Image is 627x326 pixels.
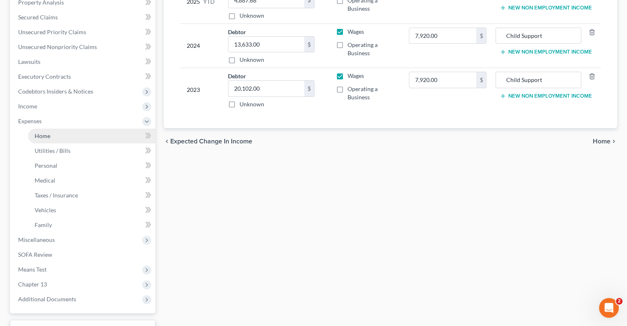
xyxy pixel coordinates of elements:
a: Taxes / Insurance [28,188,155,203]
span: Miscellaneous [18,236,55,243]
label: Debtor [228,28,246,36]
span: Unsecured Nonpriority Claims [18,43,97,50]
a: SOFA Review [12,247,155,262]
iframe: Intercom live chat [599,298,619,318]
a: Vehicles [28,203,155,218]
span: Wages [348,72,364,79]
a: Home [28,129,155,143]
span: Home [593,138,611,145]
span: Unsecured Priority Claims [18,28,86,35]
button: Home chevron_right [593,138,617,145]
input: Source of Income [500,72,576,88]
a: Medical [28,173,155,188]
input: 0.00 [409,72,477,88]
div: 2023 [187,72,215,108]
div: $ [476,72,486,88]
button: New Non Employment Income [500,49,592,55]
span: Medical [35,177,55,184]
span: Expected Change in Income [170,138,252,145]
span: Additional Documents [18,296,76,303]
a: Lawsuits [12,54,155,69]
a: Secured Claims [12,10,155,25]
input: Source of Income [500,28,576,44]
a: Unsecured Nonpriority Claims [12,40,155,54]
span: Expenses [18,117,42,124]
span: Chapter 13 [18,281,47,288]
span: Utilities / Bills [35,147,70,154]
button: New Non Employment Income [500,93,592,99]
span: Operating a Business [348,85,378,101]
input: 0.00 [228,81,304,96]
span: Home [35,132,50,139]
span: Wages [348,28,364,35]
span: Vehicles [35,206,56,213]
span: Family [35,221,52,228]
span: Means Test [18,266,47,273]
a: Family [28,218,155,232]
span: Taxes / Insurance [35,192,78,199]
div: 2024 [187,28,215,64]
span: Secured Claims [18,14,58,21]
span: Executory Contracts [18,73,71,80]
a: Utilities / Bills [28,143,155,158]
div: $ [476,28,486,44]
span: 2 [616,298,622,305]
i: chevron_right [611,138,617,145]
label: Unknown [240,56,264,64]
button: New Non Employment Income [500,5,592,11]
label: Unknown [240,100,264,108]
span: Income [18,103,37,110]
span: Operating a Business [348,41,378,56]
button: chevron_left Expected Change in Income [164,138,252,145]
a: Personal [28,158,155,173]
a: Executory Contracts [12,69,155,84]
span: SOFA Review [18,251,52,258]
label: Debtor [228,72,246,80]
label: Unknown [240,12,264,20]
span: Personal [35,162,57,169]
span: Codebtors Insiders & Notices [18,88,93,95]
i: chevron_left [164,138,170,145]
a: Unsecured Priority Claims [12,25,155,40]
div: $ [304,81,314,96]
input: 0.00 [228,37,304,52]
input: 0.00 [409,28,477,44]
span: Lawsuits [18,58,40,65]
div: $ [304,37,314,52]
